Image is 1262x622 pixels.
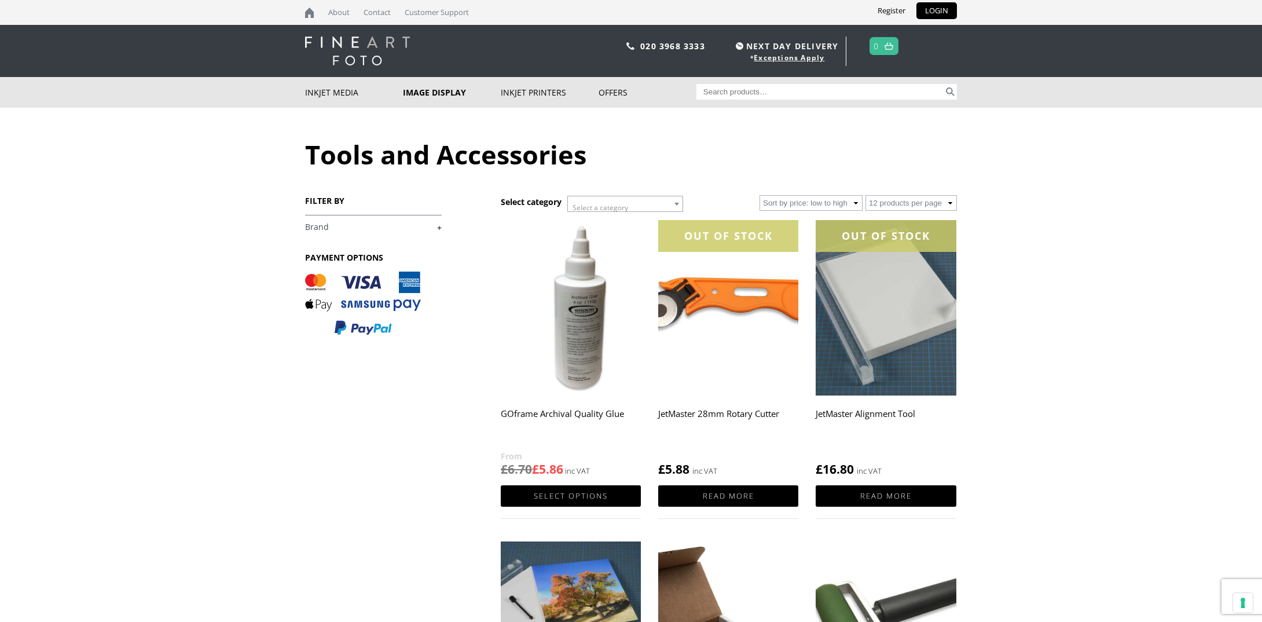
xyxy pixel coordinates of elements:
[816,220,956,478] a: OUT OF STOCKJetMaster Alignment Tool £16.80 inc VAT
[869,2,914,19] a: Register
[658,485,798,507] a: Read more about “JetMaster 28mm Rotary Cutter”
[658,220,798,478] a: OUT OF STOCKJetMaster 28mm Rotary Cutter £5.88 inc VAT
[885,42,893,50] img: basket.svg
[305,252,442,263] h3: PAYMENT OPTIONS
[532,461,539,477] span: £
[857,464,882,478] strong: inc VAT
[816,461,854,477] bdi: 16.80
[816,485,956,507] a: Read more about “JetMaster Alignment Tool”
[658,461,689,477] bdi: 5.88
[658,403,798,449] h2: JetMaster 28mm Rotary Cutter
[501,461,532,477] bdi: 6.70
[658,220,798,396] img: JetMaster 28mm Rotary Cutter
[403,77,501,108] a: Image Display
[501,196,562,207] h3: Select category
[305,272,421,336] img: PAYMENT OPTIONS
[658,220,798,252] div: OUT OF STOCK
[305,195,442,206] h3: FILTER BY
[573,203,628,213] span: Select a category
[816,461,823,477] span: £
[501,485,641,507] a: Select options for “GOframe Archival Quality Glue”
[501,220,641,396] img: GOframe Archival Quality Glue
[640,41,705,52] a: 020 3968 3333
[944,84,957,100] button: Search
[874,38,879,54] a: 0
[501,77,599,108] a: Inkjet Printers
[916,2,957,19] a: LOGIN
[305,215,442,238] h4: Brand
[501,220,641,478] a: GOframe Archival Quality Glue £6.70£5.86
[692,464,717,478] strong: inc VAT
[754,53,824,63] a: Exceptions Apply
[599,77,696,108] a: Offers
[501,461,508,477] span: £
[305,222,442,233] a: +
[658,461,665,477] span: £
[1233,593,1253,613] button: Your consent preferences for tracking technologies
[816,220,956,396] img: JetMaster Alignment Tool
[305,137,957,172] h1: Tools and Accessories
[816,403,956,449] h2: JetMaster Alignment Tool
[816,220,956,252] div: OUT OF STOCK
[760,195,863,211] select: Shop order
[733,39,838,53] span: NEXT DAY DELIVERY
[626,42,634,50] img: phone.svg
[305,77,403,108] a: Inkjet Media
[696,84,944,100] input: Search products…
[532,461,563,477] bdi: 5.86
[305,36,410,65] img: logo-white.svg
[736,42,743,50] img: time.svg
[501,403,641,449] h2: GOframe Archival Quality Glue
